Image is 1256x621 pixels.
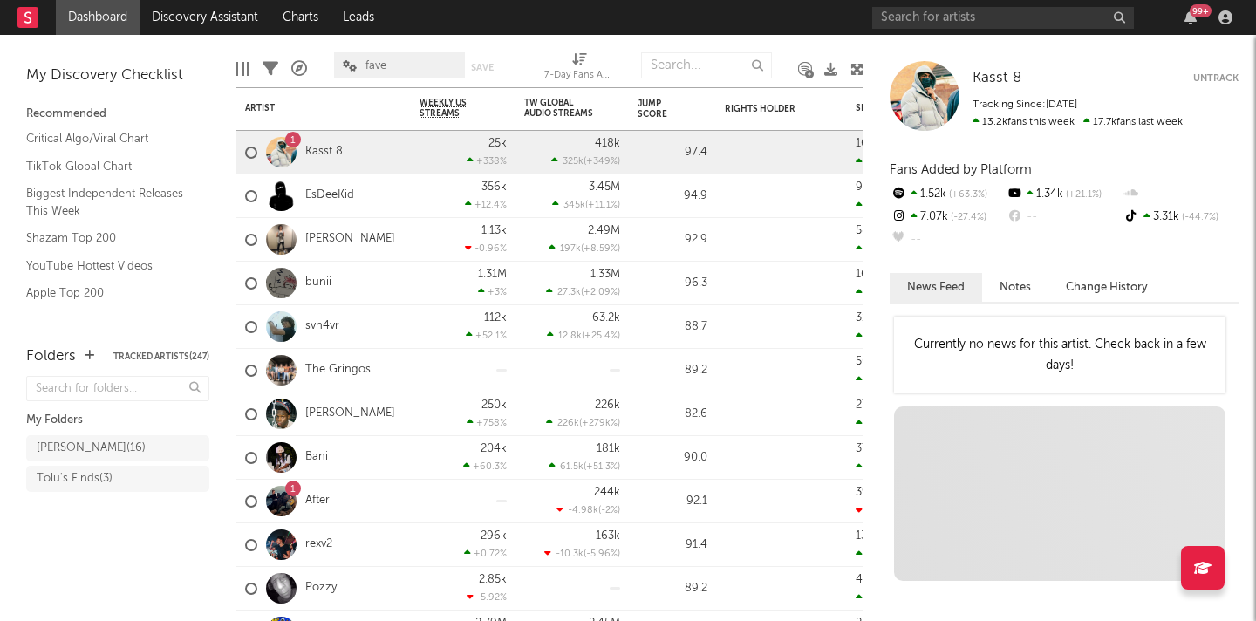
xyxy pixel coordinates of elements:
[305,581,337,596] a: Pozzy
[594,487,620,498] div: 244k
[26,157,192,176] a: TikTok Global Chart
[478,269,507,280] div: 1.31M
[305,494,330,508] a: After
[1048,273,1165,302] button: Change History
[973,70,1021,87] a: Kasst 8
[26,104,209,125] div: Recommended
[466,330,507,341] div: +52.1 %
[235,44,249,94] div: Edit Columns
[973,99,1077,110] span: Tracking Since: [DATE]
[488,138,507,149] div: 25k
[305,537,332,552] a: rexv2
[582,419,618,428] span: +279k %
[26,311,192,331] a: Spotify Track Velocity Chart
[26,283,192,303] a: Apple Top 200
[590,269,620,280] div: 1.33M
[601,506,618,515] span: -2 %
[549,461,620,472] div: ( )
[544,65,614,86] div: 7-Day Fans Added (7-Day Fans Added)
[471,63,494,72] button: Save
[890,183,1006,206] div: 1.52k
[638,229,707,250] div: 92.9
[586,549,618,559] span: -5.96 %
[1123,206,1239,229] div: 3.31k
[481,225,507,236] div: 1.13k
[467,591,507,603] div: -5.92 %
[595,399,620,411] div: 226k
[37,468,113,489] div: Tolu's Finds ( 3 )
[589,181,620,193] div: 3.45M
[546,417,620,428] div: ( )
[638,491,707,512] div: 92.1
[463,461,507,472] div: +60.3 %
[638,99,681,119] div: Jump Score
[638,317,707,338] div: 88.7
[544,44,614,94] div: 7-Day Fans Added (7-Day Fans Added)
[557,419,579,428] span: 226k
[465,199,507,210] div: +12.4 %
[113,352,209,361] button: Tracked Artists(247)
[973,117,1183,127] span: 17.7k fans last week
[946,190,987,200] span: +63.3 %
[584,244,618,254] span: +8.59 %
[584,331,618,341] span: +25.4 %
[305,276,331,290] a: bunii
[890,273,982,302] button: News Feed
[596,530,620,542] div: 163k
[1006,183,1122,206] div: 1.34k
[481,181,507,193] div: 356k
[26,65,209,86] div: My Discovery Checklist
[595,138,620,149] div: 418k
[982,273,1048,302] button: Notes
[638,360,707,381] div: 89.2
[557,288,581,297] span: 27.3k
[467,155,507,167] div: +338 %
[305,319,339,334] a: svn4vr
[890,229,1006,251] div: --
[563,157,584,167] span: 325k
[586,462,618,472] span: +51.3 %
[1193,70,1239,87] button: Untrack
[484,312,507,324] div: 112k
[638,535,707,556] div: 91.4
[1123,183,1239,206] div: --
[552,199,620,210] div: ( )
[549,242,620,254] div: ( )
[1184,10,1197,24] button: 99+
[547,330,620,341] div: ( )
[544,548,620,559] div: ( )
[291,44,307,94] div: A&R Pipeline
[638,578,707,599] div: 89.2
[638,447,707,468] div: 90.0
[872,7,1134,29] input: Search for artists
[305,450,328,465] a: Bani
[245,103,376,113] div: Artist
[1190,4,1212,17] div: 99 +
[592,312,620,324] div: 63.2k
[26,435,209,461] a: [PERSON_NAME](16)
[638,186,707,207] div: 94.9
[305,232,395,247] a: [PERSON_NAME]
[467,417,507,428] div: +758 %
[1063,190,1102,200] span: +21.1 %
[26,229,192,248] a: Shazam Top 200
[638,404,707,425] div: 82.6
[973,71,1021,85] span: Kasst 8
[556,549,584,559] span: -10.3k
[478,286,507,297] div: +3 %
[26,129,192,148] a: Critical Algo/Viral Chart
[894,317,1225,393] div: Currently no news for this artist. Check back in a few days!
[890,163,1032,176] span: Fans Added by Platform
[481,399,507,411] div: 250k
[638,142,707,163] div: 97.4
[479,574,507,585] div: 2.85k
[551,155,620,167] div: ( )
[890,206,1006,229] div: 7.07k
[465,242,507,254] div: -0.96 %
[37,438,146,459] div: [PERSON_NAME] ( 16 )
[420,98,481,119] span: Weekly US Streams
[546,286,620,297] div: ( )
[305,145,343,160] a: Kasst 8
[725,104,812,114] div: Rights Holder
[305,406,395,421] a: [PERSON_NAME]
